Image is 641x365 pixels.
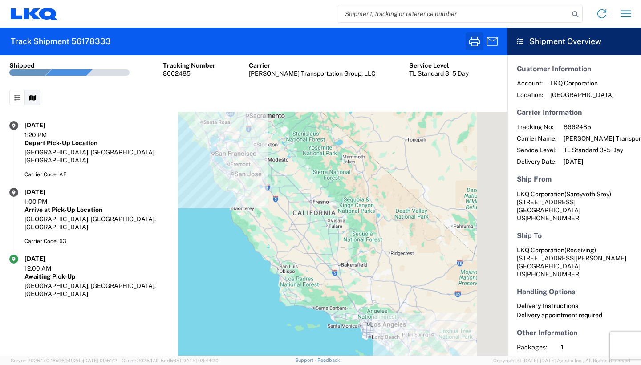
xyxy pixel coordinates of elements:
span: [STREET_ADDRESS] [517,199,576,206]
div: 1:00 PM [24,198,69,206]
div: [DATE] [24,255,69,263]
div: [DATE] [24,188,69,196]
h2: Track Shipment 56178333 [11,36,111,47]
h5: Carrier Information [517,108,632,117]
a: Support [295,357,317,363]
div: Carrier [249,61,376,69]
div: Service Level [409,61,469,69]
span: Delivery Date: [517,158,556,166]
div: 1:20 PM [24,131,69,139]
span: [PHONE_NUMBER] [525,215,581,222]
span: Packages: [517,343,554,351]
div: [PERSON_NAME] Transportation Group, LLC [249,69,376,77]
span: LKQ Corporation [STREET_ADDRESS][PERSON_NAME] [517,247,626,262]
span: Total Weight: [517,355,554,363]
h5: Handling Options [517,288,632,296]
h5: Ship From [517,175,632,183]
span: Tracking No: [517,123,556,131]
h5: Ship To [517,231,632,240]
span: Server: 2025.17.0-16a969492de [11,358,118,363]
h5: Other Information [517,328,632,337]
span: Account: [517,79,543,87]
span: Location: [517,91,543,99]
span: LKQ Corporation [517,191,564,198]
span: Service Level: [517,146,556,154]
div: 12:00 AM [24,264,69,272]
div: [GEOGRAPHIC_DATA], [GEOGRAPHIC_DATA], [GEOGRAPHIC_DATA] [24,282,169,298]
span: [DATE] 09:51:12 [83,358,118,363]
header: Shipment Overview [507,28,641,55]
div: Carrier Code: X3 [24,237,169,245]
a: Feedback [317,357,340,363]
h5: Customer Information [517,65,632,73]
div: Tracking Number [163,61,215,69]
span: Client: 2025.17.0-5dd568f [122,358,219,363]
div: TL Standard 3 - 5 Day [409,69,469,77]
div: Delivery appointment required [517,311,632,319]
span: [GEOGRAPHIC_DATA] [550,91,614,99]
address: [GEOGRAPHIC_DATA] US [517,246,632,278]
div: Carrier Code: AF [24,170,169,178]
span: (Sareyvoth Srey) [564,191,611,198]
span: Carrier Name: [517,134,556,142]
div: [GEOGRAPHIC_DATA], [GEOGRAPHIC_DATA], [GEOGRAPHIC_DATA] [24,148,169,164]
span: [DATE] 08:44:20 [181,358,219,363]
span: Copyright © [DATE]-[DATE] Agistix Inc., All Rights Reserved [493,357,630,365]
div: Arrive at Pick-Up Location [24,206,169,214]
input: Shipment, tracking or reference number [338,5,569,22]
address: [GEOGRAPHIC_DATA] US [517,190,632,222]
div: Depart Pick-Up Location [24,139,169,147]
div: Awaiting Pick-Up [24,272,169,280]
h6: Delivery Instructions [517,302,632,310]
div: Shipped [9,61,35,69]
div: [GEOGRAPHIC_DATA], [GEOGRAPHIC_DATA], [GEOGRAPHIC_DATA] [24,215,169,231]
span: (Receiving) [564,247,596,254]
div: [DATE] [24,121,69,129]
span: LKQ Corporation [550,79,614,87]
span: [PHONE_NUMBER] [525,271,581,278]
div: 8662485 [163,69,215,77]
